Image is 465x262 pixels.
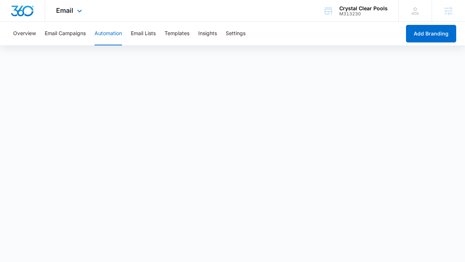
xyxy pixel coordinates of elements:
[13,22,36,45] button: Overview
[165,22,189,45] button: Templates
[226,22,246,45] button: Settings
[131,22,156,45] button: Email Lists
[56,7,73,14] span: Email
[339,5,388,11] div: account name
[95,22,122,45] button: Automation
[198,22,217,45] button: Insights
[339,11,388,16] div: account id
[45,22,86,45] button: Email Campaigns
[406,25,456,42] button: Add Branding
